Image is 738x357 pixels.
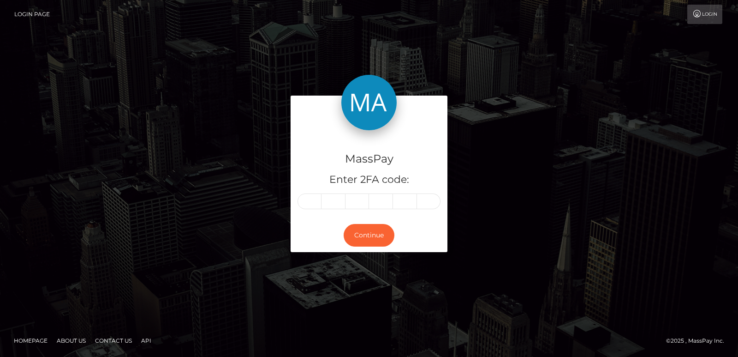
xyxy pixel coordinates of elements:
div: © 2025 , MassPay Inc. [666,336,731,346]
a: Login [687,5,722,24]
button: Continue [344,224,394,247]
a: About Us [53,333,89,348]
img: MassPay [341,75,397,130]
a: Contact Us [91,333,136,348]
a: Login Page [14,5,50,24]
a: Homepage [10,333,51,348]
h4: MassPay [298,151,440,167]
a: API [137,333,155,348]
h5: Enter 2FA code: [298,173,440,187]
